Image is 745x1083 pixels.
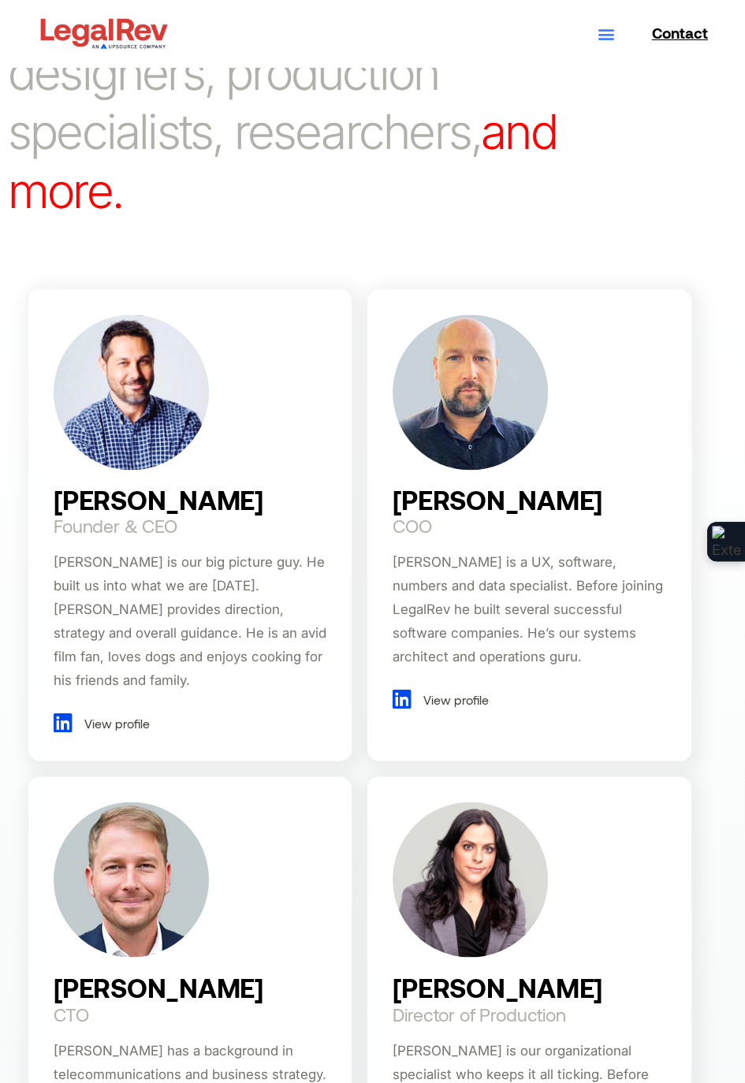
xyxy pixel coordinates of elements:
h2: Director of Production [393,1004,565,1023]
img: Extension Icon [712,526,740,557]
h2: [PERSON_NAME] [54,486,263,514]
span: [PERSON_NAME] is our big picture guy. He built us into what we are [DATE]. [PERSON_NAME] provides... [54,554,326,687]
span: Contact [652,25,708,40]
span: View profile [80,712,150,735]
a: View profile [54,712,150,735]
a: Contact [635,25,708,40]
h2: [PERSON_NAME] [393,486,602,514]
h2: [PERSON_NAME] [54,973,263,1001]
div: Menu Toggle [594,20,620,47]
span: and more. [8,102,557,220]
h2: CTO [54,1004,88,1023]
h2: [PERSON_NAME] [393,973,602,1001]
h2: COO [393,516,431,535]
h2: Founder & CEO [54,516,177,535]
span: [PERSON_NAME] is a UX, software, numbers and data specialist. Before joining LegalRev he built se... [393,554,663,664]
a: View profile [393,688,489,712]
span: View profile [419,688,489,712]
img: Darin Fenn, CEO [54,314,209,470]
